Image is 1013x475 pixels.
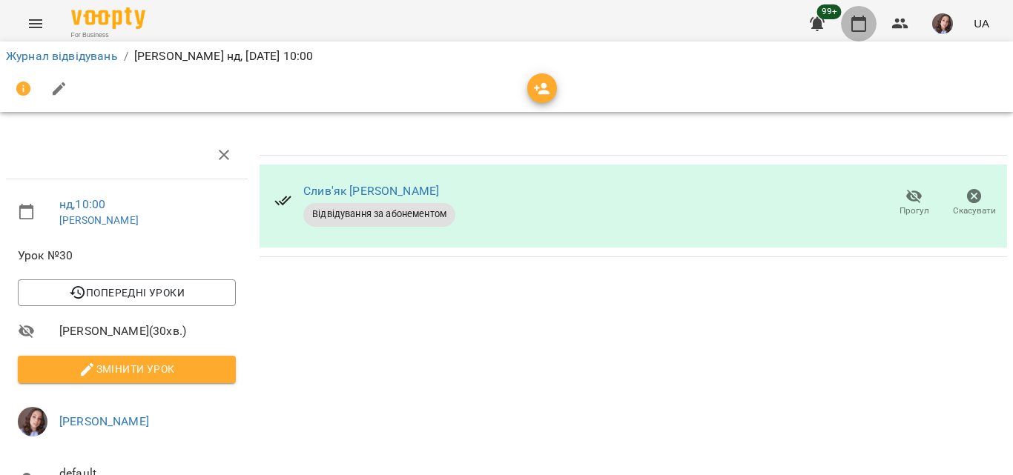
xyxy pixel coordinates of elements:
button: UA [968,10,995,37]
button: Menu [18,6,53,41]
span: Скасувати [953,205,996,217]
span: Змінити урок [30,360,224,378]
img: 8e6d9769290247367f0f90eeedd3a5ee.jpg [932,13,953,34]
button: Прогул [884,182,944,224]
li: / [124,47,128,65]
span: Урок №30 [18,247,236,265]
button: Скасувати [944,182,1004,224]
span: Попередні уроки [30,284,224,302]
button: Попередні уроки [18,279,236,306]
a: Слив'як [PERSON_NAME] [303,184,439,198]
span: Відвідування за абонементом [303,207,455,221]
a: [PERSON_NAME] [59,214,139,226]
a: Журнал відвідувань [6,49,118,63]
nav: breadcrumb [6,47,1007,65]
span: [PERSON_NAME] ( 30 хв. ) [59,322,236,340]
img: Voopty Logo [71,7,145,29]
span: For Business [71,30,145,40]
span: 99+ [817,4,842,19]
p: [PERSON_NAME] нд, [DATE] 10:00 [134,47,313,65]
span: UA [974,16,989,31]
a: нд , 10:00 [59,197,105,211]
img: 8e6d9769290247367f0f90eeedd3a5ee.jpg [18,407,47,436]
span: Прогул [900,205,929,217]
button: Змінити урок [18,356,236,382]
a: [PERSON_NAME] [59,414,149,428]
